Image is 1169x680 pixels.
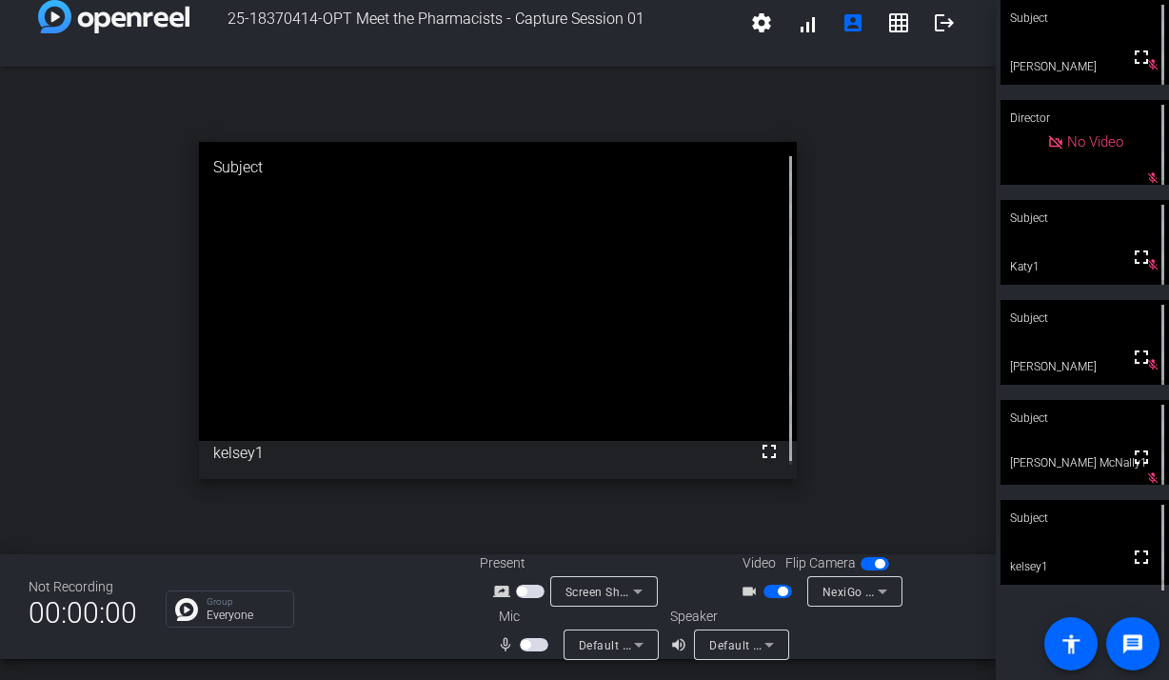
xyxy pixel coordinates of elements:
[1121,632,1144,655] mat-icon: message
[785,553,856,573] span: Flip Camera
[670,607,784,627] div: Speaker
[207,610,284,621] p: Everyone
[175,598,198,621] img: Chat Icon
[1130,46,1153,69] mat-icon: fullscreen
[887,11,910,34] mat-icon: grid_on
[1067,133,1123,150] span: No Video
[1130,246,1153,269] mat-icon: fullscreen
[29,577,137,597] div: Not Recording
[709,637,992,652] span: Default - Headphone (Poly Savi 7300 Office Series)
[1001,300,1169,336] div: Subject
[493,580,516,603] mat-icon: screen_share_outline
[480,553,670,573] div: Present
[1001,500,1169,536] div: Subject
[670,633,693,656] mat-icon: volume_up
[199,142,797,193] div: Subject
[822,584,1040,599] span: NexiGo N60 FHD Webcam (1d6c:0103)
[933,11,956,34] mat-icon: logout
[842,11,864,34] mat-icon: account_box
[207,597,284,607] p: Group
[1001,400,1169,436] div: Subject
[565,584,649,599] span: Screen Sharing
[1001,200,1169,236] div: Subject
[1001,100,1169,136] div: Director
[1130,346,1153,369] mat-icon: fullscreen
[741,580,763,603] mat-icon: videocam_outline
[743,553,776,573] span: Video
[1130,446,1153,469] mat-icon: fullscreen
[758,440,781,463] mat-icon: fullscreen
[1060,632,1082,655] mat-icon: accessibility
[1130,546,1153,569] mat-icon: fullscreen
[750,11,773,34] mat-icon: settings
[497,633,520,656] mat-icon: mic_none
[480,607,670,627] div: Mic
[29,590,137,636] span: 00:00:00
[579,637,913,652] span: Default - Headset Microphone (Poly Savi 7300 Office Series)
